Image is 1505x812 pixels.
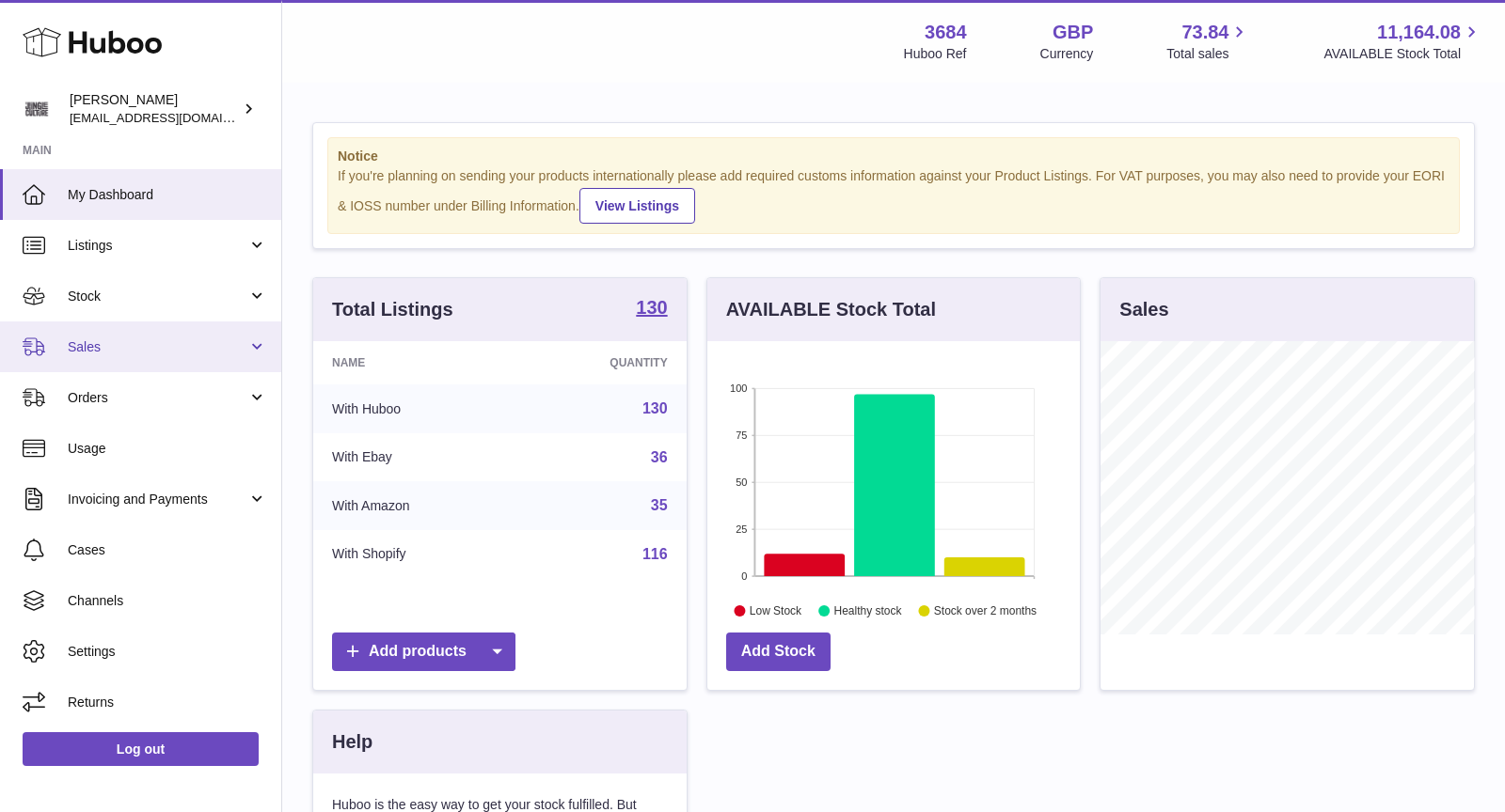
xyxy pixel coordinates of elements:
span: 11,164.08 [1377,20,1461,45]
td: With Ebay [313,433,517,482]
span: Returns [68,694,267,711]
span: Invoicing and Payments [68,491,247,508]
span: Stock [68,288,247,305]
text: 0 [741,570,747,582]
span: Sales [68,338,247,356]
a: 73.84 Total sales [1166,20,1250,63]
span: Settings [68,643,267,661]
text: 75 [736,429,747,441]
th: Name [313,341,517,384]
text: Low Stock [750,604,802,617]
img: theinternationalventure@gmail.com [23,95,51,123]
span: Listings [68,237,247,255]
span: AVAILABLE Stock Total [1323,45,1482,63]
a: 130 [636,298,667,320]
div: Huboo Ref [904,45,967,63]
span: My Dashboard [68,186,267,204]
a: View Listings [579,188,695,224]
strong: 130 [636,298,667,317]
text: 100 [730,383,747,394]
span: [EMAIL_ADDRESS][DOMAIN_NAME] [70,110,277,125]
td: With Huboo [313,384,517,433]
span: 73.84 [1181,20,1228,45]
div: Currency [1040,45,1094,63]
text: Stock over 2 months [934,604,1037,617]
span: Channels [68,592,267,610]
text: Healthy stock [833,604,902,617]
span: Usage [68,440,267,458]
span: Total sales [1166,45,1250,63]
a: Add Stock [726,632,831,671]
a: 116 [642,546,668,562]
h3: Total Listings [332,297,453,322]
a: 35 [651,497,668,513]
a: 11,164.08 AVAILABLE Stock Total [1323,20,1482,63]
td: With Amazon [313,481,517,530]
strong: Notice [338,148,1450,165]
span: Orders [68,389,247,407]
a: 130 [642,400,668,416]
h3: Sales [1119,297,1168,322]
text: 50 [736,476,747,488]
a: Add products [332,632,515,671]
td: With Shopify [313,530,517,579]
th: Quantity [517,341,687,384]
strong: 3684 [925,20,967,45]
span: Cases [68,541,267,559]
h3: Help [332,729,372,755]
a: 36 [651,449,668,465]
text: 25 [736,523,747,535]
div: If you're planning on sending your products internationally please add required customs informati... [338,167,1450,224]
a: Log out [23,732,259,766]
strong: GBP [1053,20,1093,45]
div: [PERSON_NAME] [70,91,239,127]
h3: AVAILABLE Stock Total [726,297,936,322]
